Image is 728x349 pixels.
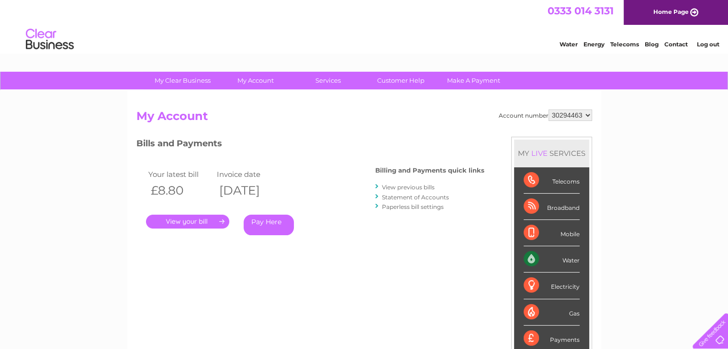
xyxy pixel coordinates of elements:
[146,168,215,181] td: Your latest bill
[524,246,580,273] div: Water
[560,41,578,48] a: Water
[524,167,580,194] div: Telecoms
[244,215,294,235] a: Pay Here
[583,41,605,48] a: Energy
[146,181,215,200] th: £8.80
[645,41,659,48] a: Blog
[136,109,592,128] h2: My Account
[696,41,719,48] a: Log out
[524,220,580,246] div: Mobile
[214,168,283,181] td: Invoice date
[434,72,513,89] a: Make A Payment
[524,194,580,220] div: Broadband
[136,137,484,153] h3: Bills and Payments
[361,72,440,89] a: Customer Help
[146,215,229,229] a: .
[382,203,444,210] a: Paperless bill settings
[499,109,592,121] div: Account number
[524,299,580,326] div: Gas
[216,72,295,89] a: My Account
[610,41,639,48] a: Telecoms
[214,181,283,200] th: [DATE]
[664,41,688,48] a: Contact
[382,184,435,191] a: View previous bills
[289,72,368,89] a: Services
[524,273,580,299] div: Electricity
[138,5,591,46] div: Clear Business is a trading name of Verastar Limited (registered in [GEOGRAPHIC_DATA] No. 3667643...
[548,5,614,17] a: 0333 014 3131
[25,25,74,54] img: logo.png
[375,167,484,174] h4: Billing and Payments quick links
[143,72,222,89] a: My Clear Business
[529,149,549,158] div: LIVE
[382,194,449,201] a: Statement of Accounts
[514,140,589,167] div: MY SERVICES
